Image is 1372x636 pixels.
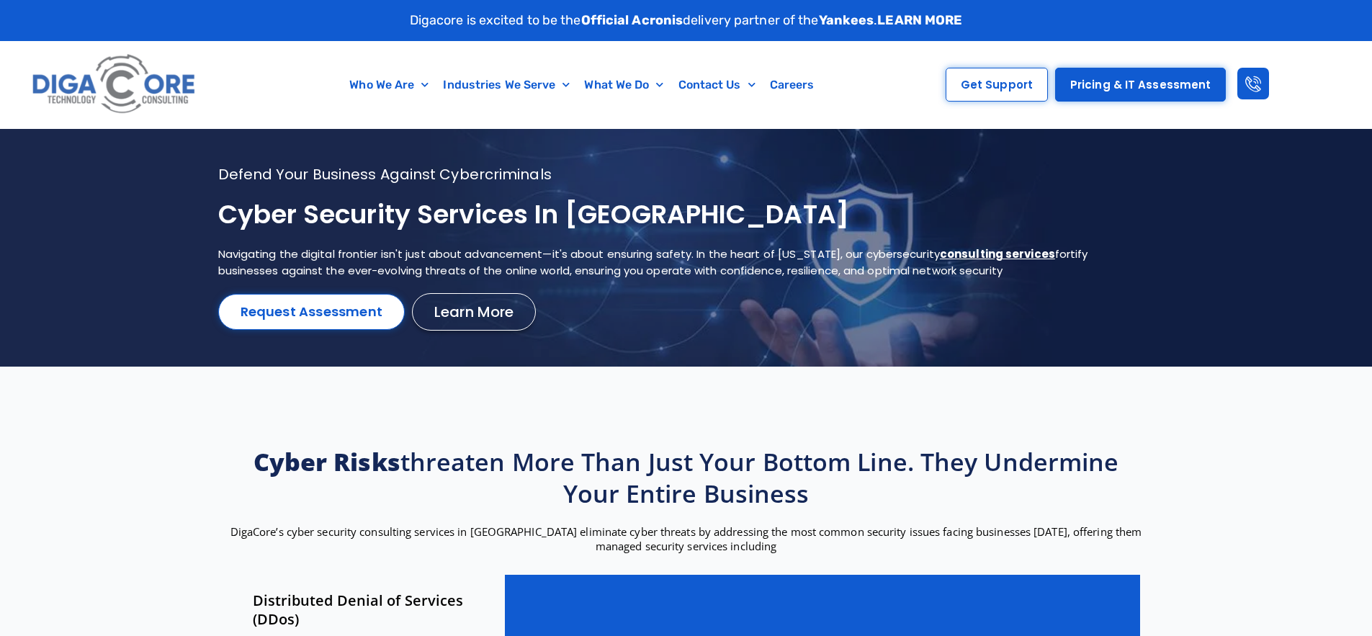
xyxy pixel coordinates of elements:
a: Learn More [412,293,536,331]
p: Digacore is excited to be the delivery partner of the . [410,11,963,30]
a: Request Assessment [218,294,405,330]
a: Industries We Serve [436,68,577,102]
h1: Cyber Security services in [GEOGRAPHIC_DATA] [218,198,1118,232]
strong: Yankees [819,12,874,28]
a: Who We Are [342,68,436,102]
nav: Menu [270,68,895,102]
a: What We Do [577,68,671,102]
h2: threaten more than just your bottom line. They undermine your entire business [225,446,1147,509]
span: Get Support [961,79,1033,90]
h2: Defend your business against cybercriminals [218,165,1118,184]
img: Digacore logo 1 [28,48,201,121]
span: Learn More [434,305,514,319]
p: DigaCore’s cyber security consulting services in [GEOGRAPHIC_DATA] eliminate cyber threats by add... [225,524,1147,553]
a: LEARN MORE [877,12,962,28]
a: Careers [763,68,822,102]
a: consulting services [940,246,1055,261]
strong: Cyber risks [254,445,400,478]
a: Pricing & IT Assessment [1055,68,1226,102]
p: Navigating the digital frontier isn't just about advancement—it's about ensuring safety. In the h... [218,246,1118,279]
a: Get Support [946,68,1048,102]
a: Contact Us [671,68,763,102]
span: Pricing & IT Assessment [1070,79,1211,90]
strong: Official Acronis [581,12,683,28]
